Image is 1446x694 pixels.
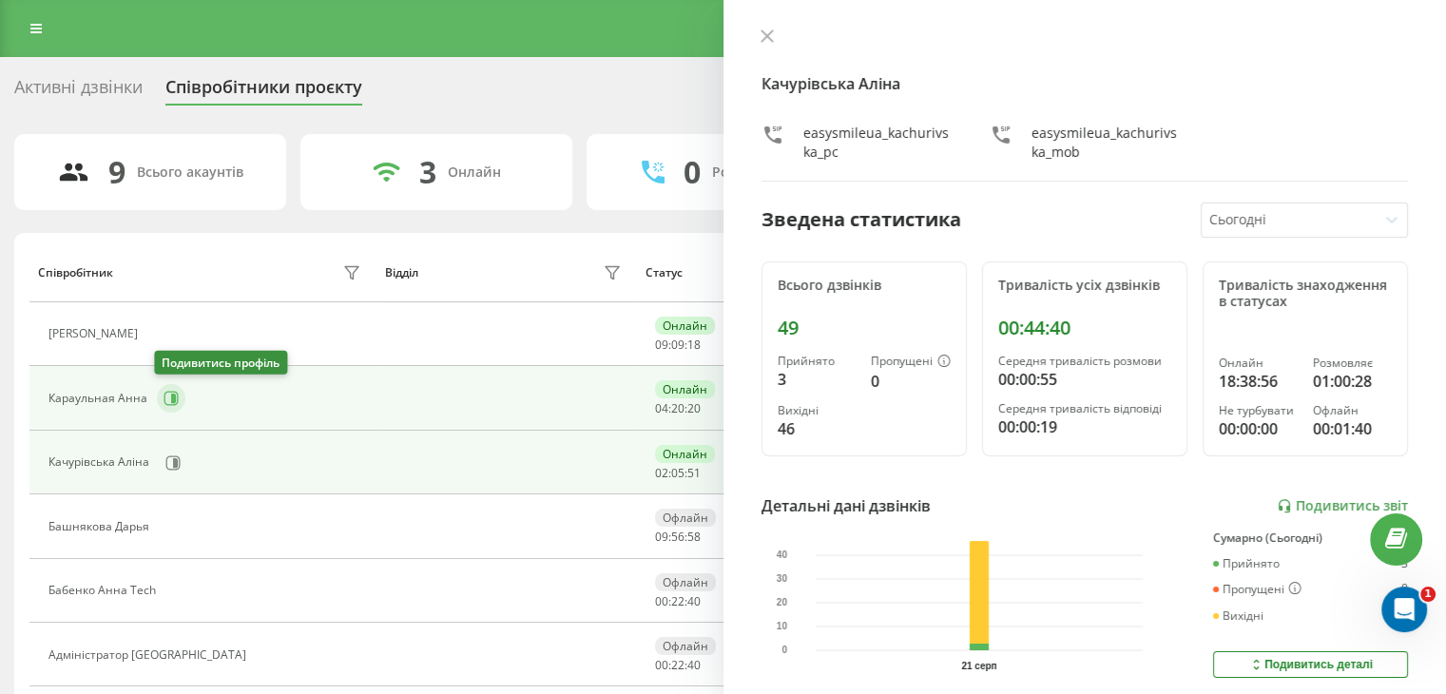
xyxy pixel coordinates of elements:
[778,404,856,417] div: Вихідні
[655,529,668,545] span: 09
[776,550,787,561] text: 40
[1213,557,1280,570] div: Прийнято
[655,337,668,353] span: 09
[1313,404,1392,417] div: Офлайн
[998,415,1171,438] div: 00:00:19
[671,337,684,353] span: 09
[1313,417,1392,440] div: 00:01:40
[671,400,684,416] span: 20
[1219,417,1298,440] div: 00:00:00
[776,598,787,608] text: 20
[48,327,143,340] div: [PERSON_NAME]
[48,648,251,662] div: Адміністратор [GEOGRAPHIC_DATA]
[687,593,701,609] span: 40
[998,355,1171,368] div: Середня тривалість розмови
[655,402,701,415] div: : :
[1213,609,1263,623] div: Вихідні
[1401,582,1408,597] div: 0
[998,402,1171,415] div: Середня тривалість відповіді
[1313,357,1392,370] div: Розмовляє
[671,529,684,545] span: 56
[655,595,701,608] div: : :
[655,445,715,463] div: Онлайн
[1219,404,1298,417] div: Не турбувати
[1313,370,1392,393] div: 01:00:28
[1213,582,1301,597] div: Пропущені
[803,124,952,162] div: easysmileua_kachurivska_pc
[655,467,701,480] div: : :
[961,661,996,671] text: 21 серп
[687,400,701,416] span: 20
[687,657,701,673] span: 40
[655,657,668,673] span: 00
[48,455,154,469] div: Качурівська Аліна
[655,380,715,398] div: Онлайн
[778,417,856,440] div: 46
[646,266,683,280] div: Статус
[1381,587,1427,632] iframe: Intercom live chat
[684,154,701,190] div: 0
[48,520,154,533] div: Башнякова Дарья
[1213,531,1408,545] div: Сумарно (Сьогодні)
[671,593,684,609] span: 22
[655,530,701,544] div: : :
[1219,357,1298,370] div: Онлайн
[655,338,701,352] div: : :
[655,465,668,481] span: 02
[655,659,701,672] div: : :
[1219,370,1298,393] div: 18:38:56
[108,154,125,190] div: 9
[687,465,701,481] span: 51
[1277,498,1408,514] a: Подивитись звіт
[998,317,1171,339] div: 00:44:40
[1248,657,1373,672] div: Подивитись деталі
[778,317,951,339] div: 49
[165,77,362,106] div: Співробітники проєкту
[687,337,701,353] span: 18
[1420,587,1436,602] span: 1
[385,266,418,280] div: Відділ
[655,593,668,609] span: 00
[655,317,715,335] div: Онлайн
[871,355,951,370] div: Пропущені
[137,164,243,181] div: Всього акаунтів
[712,164,804,181] div: Розмовляють
[48,392,152,405] div: Караульная Анна
[687,529,701,545] span: 58
[448,164,501,181] div: Онлайн
[1031,124,1180,162] div: easysmileua_kachurivska_mob
[14,77,143,106] div: Активні дзвінки
[778,355,856,368] div: Прийнято
[154,351,287,375] div: Подивитись профіль
[48,584,161,597] div: Бабенко Анна Tech
[1401,557,1408,570] div: 3
[762,205,961,234] div: Зведена статистика
[671,657,684,673] span: 22
[419,154,436,190] div: 3
[776,622,787,632] text: 10
[655,573,716,591] div: Офлайн
[762,494,931,517] div: Детальні дані дзвінків
[655,637,716,655] div: Офлайн
[998,278,1171,294] div: Тривалість усіх дзвінків
[776,574,787,585] text: 30
[1213,651,1408,678] button: Подивитись деталі
[38,266,113,280] div: Співробітник
[781,646,787,656] text: 0
[655,509,716,527] div: Офлайн
[871,370,951,393] div: 0
[778,278,951,294] div: Всього дзвінків
[655,400,668,416] span: 04
[998,368,1171,391] div: 00:00:55
[778,368,856,391] div: 3
[671,465,684,481] span: 05
[762,72,1409,95] h4: Качурівська Аліна
[1219,278,1392,310] div: Тривалість знаходження в статусах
